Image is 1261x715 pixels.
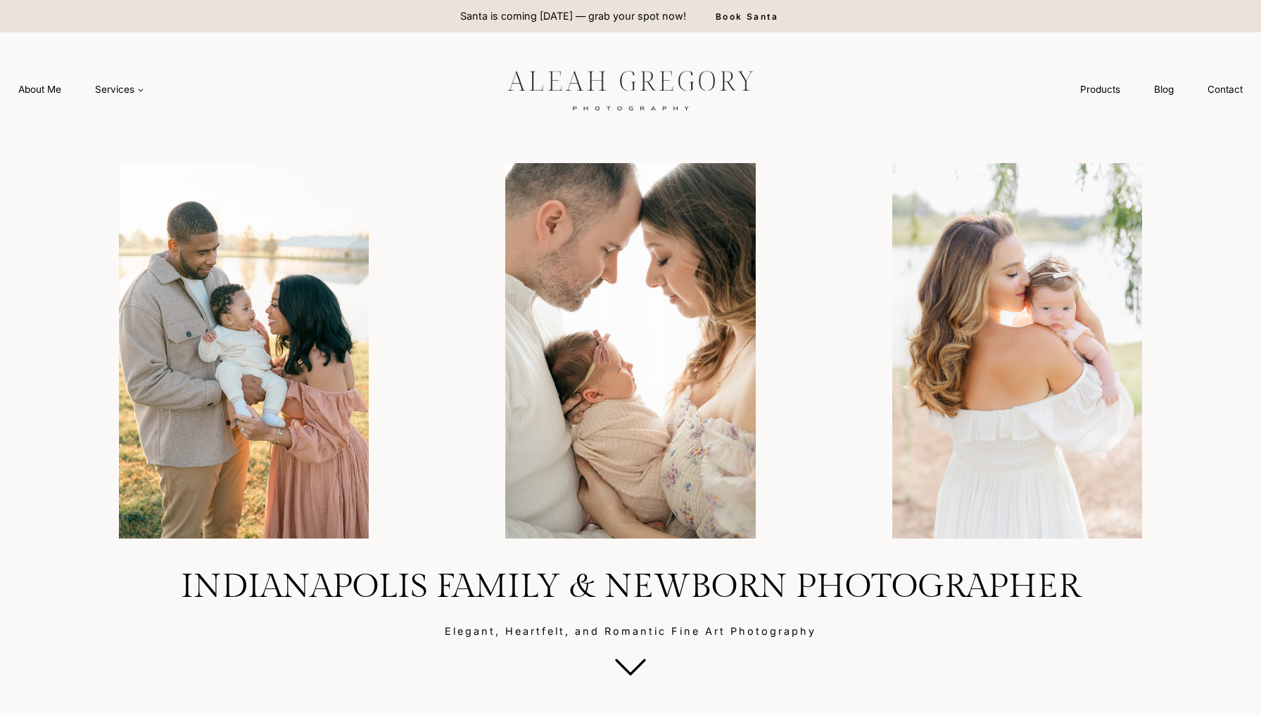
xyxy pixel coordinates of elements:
[460,8,686,24] p: Santa is coming [DATE] — grab your spot now!
[830,163,1205,538] img: mom holding baby on shoulder looking back at the camera outdoors in Carmel, Indiana
[34,624,1227,639] p: Elegant, Heartfelt, and Romantic Fine Art Photography
[34,567,1227,607] h1: Indianapolis Family & Newborn Photographer
[51,163,1210,538] div: Photo Gallery Carousel
[1191,77,1260,103] a: Contact
[78,77,161,103] a: Services
[56,163,431,538] img: Family enjoying a sunny day by the lake.
[1137,77,1191,103] a: Blog
[1063,77,1137,103] a: Products
[443,163,818,538] img: Parents holding their baby lovingly
[472,60,789,119] img: aleah gregory logo
[95,82,144,96] span: Services
[1,77,78,103] a: About Me
[1,77,161,103] nav: Primary Navigation
[1063,77,1260,103] nav: Secondary Navigation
